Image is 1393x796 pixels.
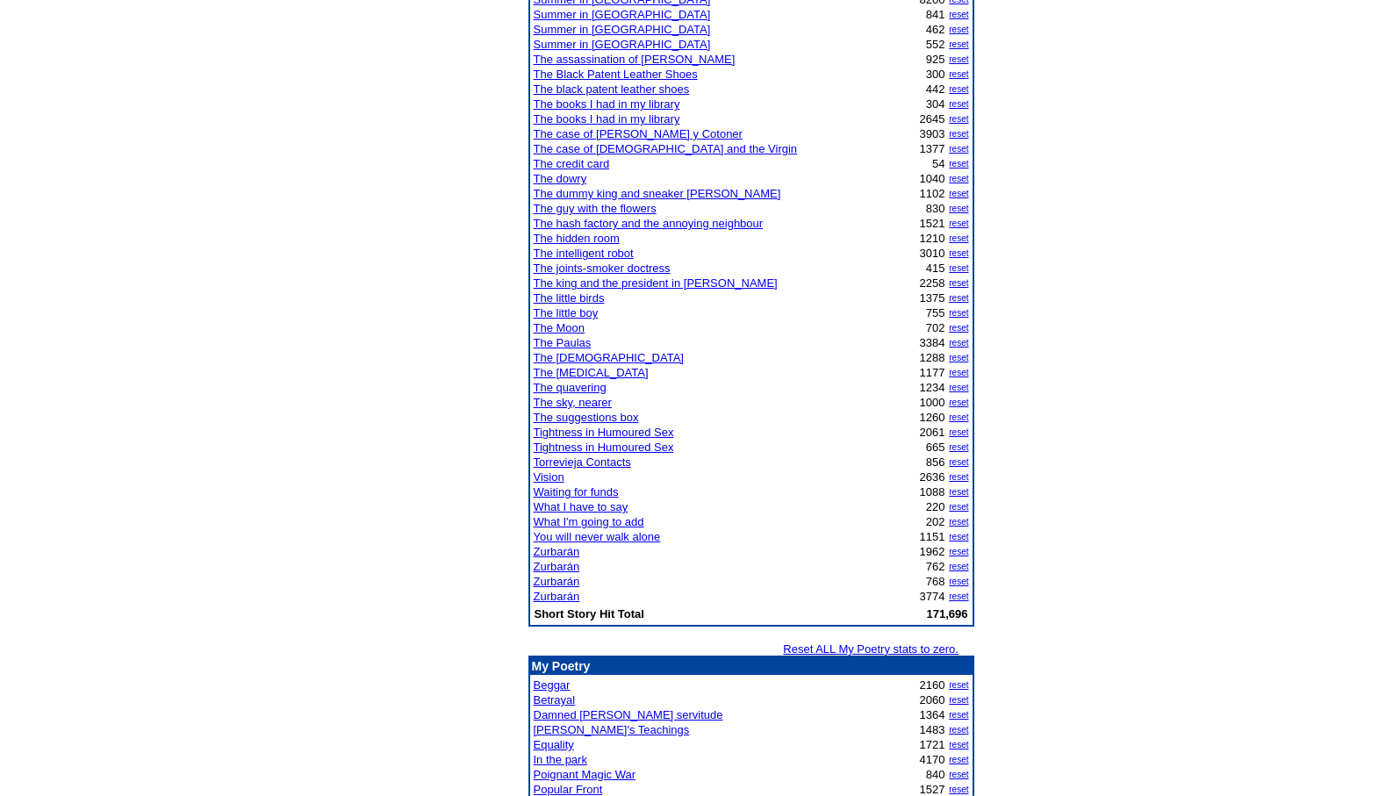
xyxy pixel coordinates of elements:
[926,575,945,588] font: 768
[949,323,968,333] a: reset
[534,112,680,125] a: The books I had in my library
[949,725,968,735] a: reset
[920,291,945,305] font: 1375
[920,738,945,751] font: 1721
[949,442,968,452] a: reset
[949,10,968,19] a: reset
[949,174,968,183] a: reset
[920,351,945,364] font: 1288
[949,517,968,527] a: reset
[920,217,945,230] font: 1521
[949,189,968,198] a: reset
[534,411,639,424] a: The suggestions box
[534,708,723,721] a: Damned [PERSON_NAME] servitude
[920,336,945,349] font: 3384
[920,753,945,766] font: 4170
[926,321,945,334] font: 702
[534,515,644,528] a: What I'm going to add
[949,263,968,273] a: reset
[534,738,574,751] a: Equality
[949,502,968,512] a: reset
[534,426,674,439] a: Tightness in Humoured Sex
[926,500,945,513] font: 220
[949,457,968,467] a: reset
[949,412,968,422] a: reset
[927,607,968,620] b: 171,696
[534,127,743,140] a: The case of [PERSON_NAME] y Cotoner
[926,441,945,454] font: 665
[949,755,968,764] a: reset
[926,560,945,573] font: 762
[534,291,605,305] a: The little birds
[949,785,968,794] a: reset
[920,396,945,409] font: 1000
[534,262,671,275] a: The joints-smoker doctress
[534,590,580,603] a: Zurbarán
[949,562,968,571] a: reset
[926,53,945,66] font: 925
[926,68,945,81] font: 300
[534,381,607,394] a: The quavering
[920,247,945,260] font: 3010
[949,487,968,497] a: reset
[534,351,684,364] a: The [DEMOGRAPHIC_DATA]
[926,97,945,111] font: 304
[534,753,587,766] a: In the park
[949,338,968,348] a: reset
[534,500,628,513] a: What I have to say
[920,678,945,692] font: 2160
[534,783,603,796] a: Popular Front
[920,187,945,200] font: 1102
[949,383,968,392] a: reset
[949,398,968,407] a: reset
[949,770,968,779] a: reset
[949,472,968,482] a: reset
[534,247,634,260] a: The intelligent robot
[534,560,580,573] a: Zurbarán
[535,607,644,620] b: Short Story Hit Total
[949,99,968,109] a: reset
[949,710,968,720] a: reset
[534,68,698,81] a: The Black Patent Leather Shoes
[926,8,945,21] font: 841
[920,426,945,439] font: 2061
[949,39,968,49] a: reset
[949,219,968,228] a: reset
[534,232,620,245] a: The hidden room
[534,530,661,543] a: You will never walk alone
[926,262,945,275] font: 415
[949,532,968,541] a: reset
[949,592,968,601] a: reset
[949,368,968,377] a: reset
[534,157,610,170] a: The credit card
[534,321,585,334] a: The Moon
[920,276,945,290] font: 2258
[920,530,945,543] font: 1151
[949,695,968,705] a: reset
[534,768,636,781] a: Poignant Magic War
[949,353,968,362] a: reset
[949,54,968,64] a: reset
[534,53,736,66] a: The assassination of [PERSON_NAME]
[920,783,945,796] font: 1527
[920,590,945,603] font: 3774
[949,25,968,34] a: reset
[534,23,711,36] a: Summer in [GEOGRAPHIC_DATA]
[926,38,945,51] font: 552
[949,144,968,154] a: reset
[534,336,592,349] a: The Paulas
[926,23,945,36] font: 462
[949,740,968,749] a: reset
[534,693,576,706] a: Betrayal
[534,217,764,230] a: The hash factory and the annoying neighbour
[532,659,971,673] p: My Poetry
[949,84,968,94] a: reset
[926,455,945,469] font: 856
[949,308,968,318] a: reset
[534,470,564,484] a: Vision
[534,441,674,454] a: Tightness in Humoured Sex
[920,232,945,245] font: 1210
[534,366,649,379] a: The [MEDICAL_DATA]
[920,485,945,498] font: 1088
[926,202,945,215] font: 830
